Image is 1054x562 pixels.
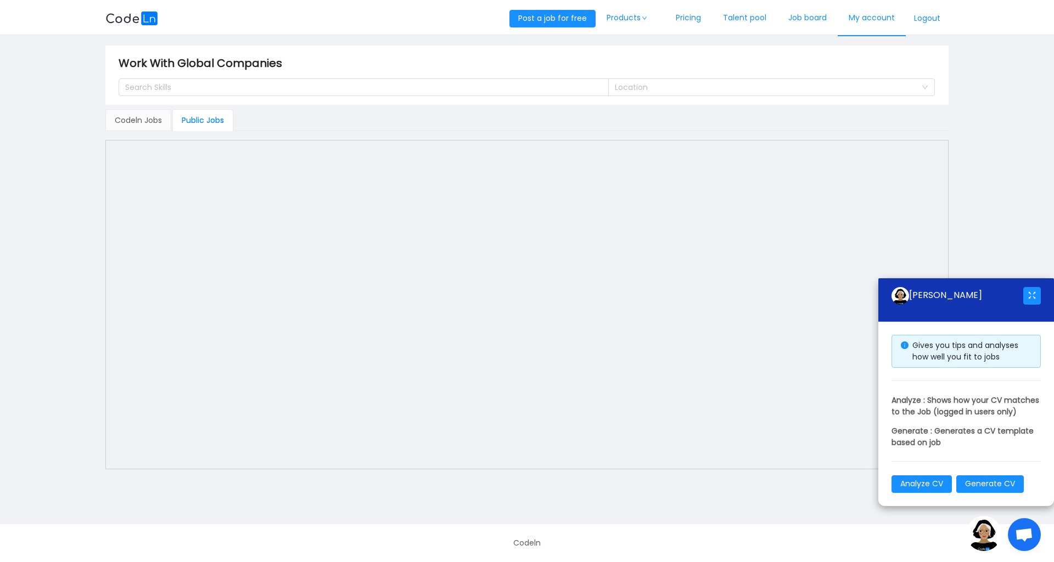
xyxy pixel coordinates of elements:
button: Analyze CV [892,475,952,493]
i: icon: down [922,84,928,92]
div: Public Jobs [172,109,233,131]
a: Post a job for free [509,13,596,24]
div: Codeln Jobs [105,109,171,131]
div: [PERSON_NAME] [892,287,1023,305]
div: Open chat [1008,518,1041,551]
img: ground.ddcf5dcf.png [966,516,1001,551]
img: ground.ddcf5dcf.png [892,287,909,305]
span: Work With Global Companies [119,54,289,72]
i: icon: info-circle [901,341,909,349]
button: Logout [906,10,949,27]
p: Generate : Generates a CV template based on job [892,425,1041,448]
span: Gives you tips and analyses how well you fit to jobs [912,340,1018,362]
button: Post a job for free [509,10,596,27]
div: Location [615,82,916,93]
p: Analyze : Shows how your CV matches to the Job (logged in users only) [892,395,1041,418]
img: logobg.f302741d.svg [105,12,158,25]
div: Search Skills [125,82,592,93]
button: Generate CV [956,475,1024,493]
button: icon: fullscreen [1023,287,1041,305]
i: icon: down [641,15,648,21]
